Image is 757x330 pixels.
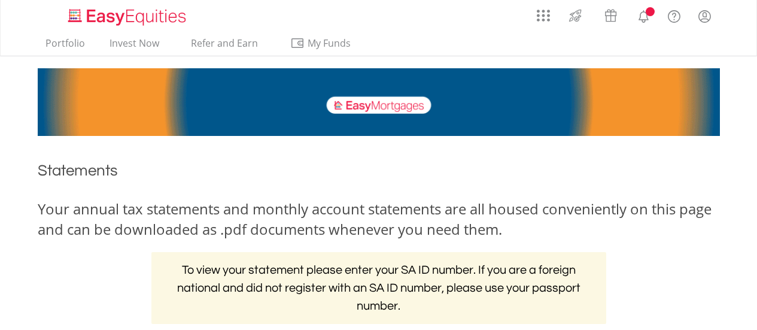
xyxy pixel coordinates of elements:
[537,9,550,22] img: grid-menu-icon.svg
[38,163,118,178] span: Statements
[179,37,270,56] a: Refer and Earn
[38,199,720,240] div: Your annual tax statements and monthly account statements are all housed conveniently on this pag...
[38,68,720,136] img: EasyMortage Promotion Banner
[689,3,720,29] a: My Profile
[659,3,689,27] a: FAQ's and Support
[601,6,621,25] img: vouchers-v2.svg
[566,6,585,25] img: thrive-v2.svg
[191,37,258,50] span: Refer and Earn
[628,3,659,27] a: Notifications
[41,37,90,56] a: Portfolio
[593,3,628,25] a: Vouchers
[66,7,191,27] img: EasyEquities_Logo.png
[290,35,369,51] span: My Funds
[105,37,164,56] a: Invest Now
[63,3,191,27] a: Home page
[151,252,606,324] h2: To view your statement please enter your SA ID number. If you are a foreign national and did not ...
[529,3,558,22] a: AppsGrid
